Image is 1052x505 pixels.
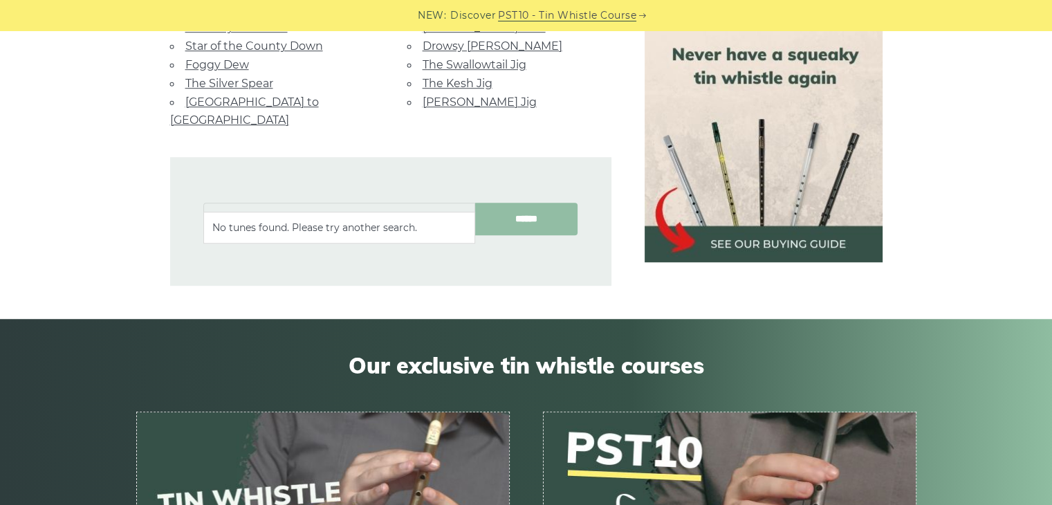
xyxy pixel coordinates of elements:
span: Discover [450,8,496,24]
a: The Silver Spear [185,77,273,90]
a: [GEOGRAPHIC_DATA] to [GEOGRAPHIC_DATA] [170,95,319,127]
a: The Swallowtail Jig [423,58,526,71]
a: Drowsy [PERSON_NAME] [423,39,562,53]
span: NEW: [418,8,446,24]
a: [PERSON_NAME] Jig [423,95,537,109]
a: PST10 - Tin Whistle Course [498,8,636,24]
a: Whiskey in the Jar [185,21,288,34]
a: [PERSON_NAME] Reel [423,21,546,34]
img: tin whistle buying guide [645,24,883,262]
a: Foggy Dew [185,58,249,71]
a: Star of the County Down [185,39,323,53]
a: The Kesh Jig [423,77,492,90]
li: No tunes found. Please try another search. [212,219,466,236]
span: Our exclusive tin whistle courses [136,352,916,378]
